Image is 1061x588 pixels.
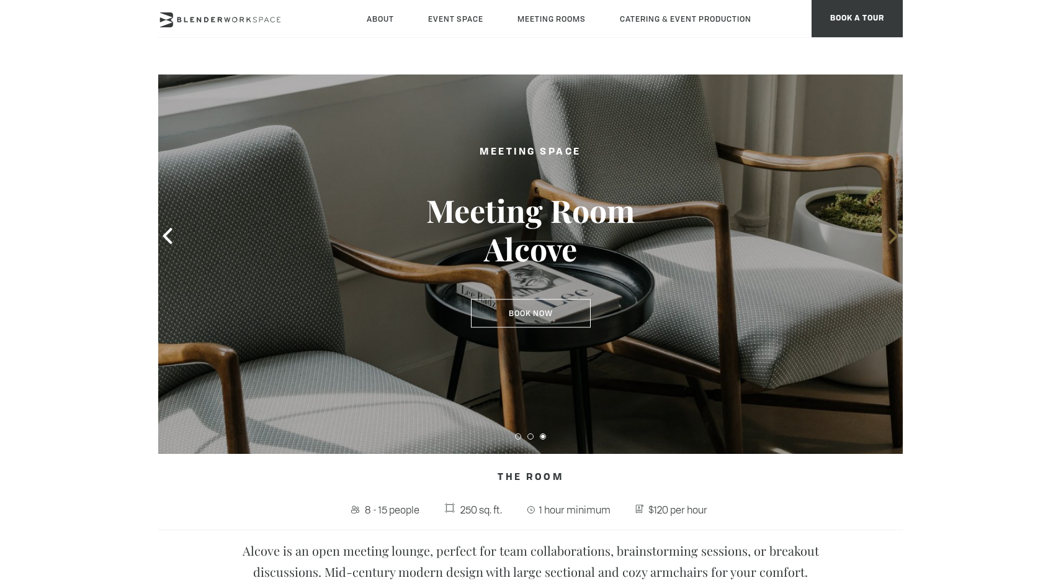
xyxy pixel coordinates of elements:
a: Book Now [471,299,591,328]
span: 1 hour minimum [537,500,614,520]
span: 8 - 15 people [362,500,423,520]
span: 250 sq. ft. [457,500,505,520]
iframe: Chat Widget [999,528,1061,588]
h2: Meeting Space [388,145,673,160]
h4: The Room [158,466,903,490]
span: $120 per hour [645,500,710,520]
h3: Meeting Room Alcove [388,191,673,268]
p: Alcove is an open meeting lounge, perfect for team collaborations, brainstorming sessions, or bre... [220,540,841,582]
